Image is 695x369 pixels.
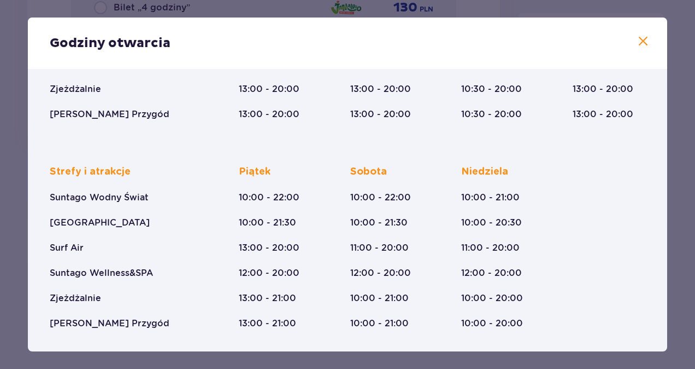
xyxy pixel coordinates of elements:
p: 10:00 - 22:00 [350,192,411,204]
p: [PERSON_NAME] Przygód [50,108,169,120]
p: 13:00 - 20:00 [239,242,299,254]
p: 10:30 - 20:00 [461,83,522,95]
p: 13:00 - 20:00 [350,83,411,95]
p: Niedziela [461,165,508,178]
p: 11:00 - 20:00 [350,242,409,254]
p: 13:00 - 20:00 [239,83,299,95]
p: 10:00 - 20:30 [461,217,522,229]
p: 13:00 - 20:00 [573,83,633,95]
p: 10:00 - 21:00 [350,318,409,330]
p: [PERSON_NAME] Przygód [50,318,169,330]
p: Sobota [350,165,387,178]
p: 12:00 - 20:00 [350,267,411,279]
p: 13:00 - 20:00 [573,108,633,120]
p: 10:30 - 20:00 [461,108,522,120]
p: 12:00 - 20:00 [239,267,299,279]
p: Suntago Wodny Świat [50,192,149,204]
p: 12:00 - 20:00 [461,267,522,279]
p: [GEOGRAPHIC_DATA] [50,217,150,229]
p: 10:00 - 22:00 [239,192,299,204]
p: Piątek [239,165,270,178]
p: Zjeżdżalnie [50,83,101,95]
p: Suntago Wellness&SPA [50,267,153,279]
p: 10:00 - 20:00 [461,318,523,330]
p: 10:00 - 21:00 [461,192,520,204]
p: 10:00 - 21:30 [239,217,296,229]
p: Godziny otwarcia [50,35,170,51]
p: 13:00 - 21:00 [239,292,296,304]
p: 10:00 - 21:00 [350,292,409,304]
p: 13:00 - 20:00 [350,108,411,120]
p: Surf Air [50,242,84,254]
p: 10:00 - 20:00 [461,292,523,304]
p: Zjeżdżalnie [50,292,101,304]
p: 13:00 - 21:00 [239,318,296,330]
p: Strefy i atrakcje [50,165,131,178]
p: 10:00 - 21:30 [350,217,408,229]
p: 11:00 - 20:00 [461,242,520,254]
p: 13:00 - 20:00 [239,108,299,120]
